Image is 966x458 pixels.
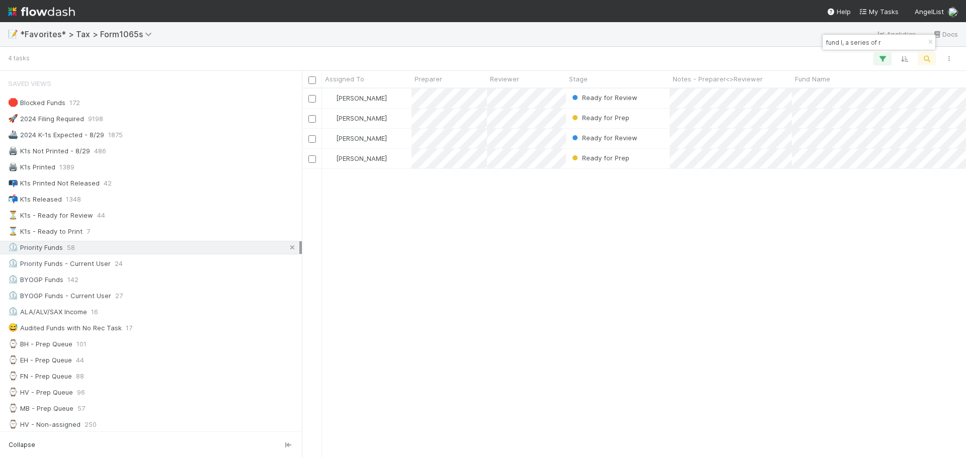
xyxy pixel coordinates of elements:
[336,154,387,162] span: [PERSON_NAME]
[8,339,18,348] span: ⌚
[582,134,637,142] span: Ready for Review
[8,225,83,238] div: K1s - Ready to Print
[582,94,637,102] span: Ready for Review
[8,113,84,125] div: 2024 Filing Required
[94,145,106,157] span: 486
[108,129,123,141] span: 1875
[85,418,97,431] span: 250
[8,211,18,219] span: ⏳
[490,74,519,84] span: Reviewer
[115,257,123,270] span: 24
[327,114,335,122] img: avatar_66854b90-094e-431f-b713-6ac88429a2b8.png
[77,386,85,399] span: 96
[8,145,90,157] div: K1s Not Printed - 8/29
[8,54,30,63] small: 4 tasks
[8,323,18,332] span: 😅
[126,322,132,334] span: 17
[8,195,18,203] span: 📬
[824,36,925,48] input: Search...
[876,28,916,40] a: Analytics
[336,114,387,122] span: [PERSON_NAME]
[8,370,72,383] div: FN - Prep Queue
[308,155,316,163] input: Toggle Row Selected
[415,74,442,84] span: Preparer
[308,95,316,103] input: Toggle Row Selected
[582,154,629,162] span: Ready for Prep
[8,129,104,141] div: 2024 K-1s Expected - 8/29
[8,388,18,396] span: ⌚
[8,372,18,380] span: ⌚
[8,243,18,251] span: ⏲️
[8,404,18,412] span: ⌚
[327,94,335,102] img: avatar_66854b90-094e-431f-b713-6ac88429a2b8.png
[8,259,18,267] span: ⏲️
[308,76,316,84] input: Toggle All Rows Selected
[8,97,65,109] div: Blocked Funds
[336,94,387,102] span: [PERSON_NAME]
[77,402,85,415] span: 57
[91,306,98,318] span: 16
[66,193,81,206] span: 1348
[932,28,958,40] a: Docs
[115,290,123,302] span: 27
[569,74,588,84] span: Stage
[827,7,851,17] div: Help
[8,162,18,171] span: 🖨️
[8,114,18,123] span: 🚀
[8,420,18,428] span: ⌚
[76,370,84,383] span: 88
[8,146,18,155] span: 🖨️
[8,130,18,139] span: 🚢
[308,135,316,143] input: Toggle Row Selected
[915,8,944,16] span: AngelList
[8,30,18,38] span: 📝
[8,418,80,431] div: HV - Non-assigned
[8,177,100,190] div: K1s Printed Not Released
[8,241,63,254] div: Priority Funds
[59,161,74,173] span: 1389
[8,322,122,334] div: Audited Funds with No Rec Task
[8,354,72,367] div: EH - Prep Queue
[8,193,62,206] div: K1s Released
[8,275,18,284] span: ⏲️
[795,74,830,84] span: Fund Name
[87,225,90,238] span: 7
[8,355,18,364] span: ⌚
[76,354,84,367] span: 44
[859,8,899,16] span: My Tasks
[88,113,103,125] span: 9198
[308,115,316,123] input: Toggle Row Selected
[8,307,18,316] span: ⏲️
[8,306,87,318] div: ALA/ALV/SAX Income
[327,154,335,162] img: avatar_66854b90-094e-431f-b713-6ac88429a2b8.png
[9,440,35,449] span: Collapse
[327,134,335,142] img: avatar_66854b90-094e-431f-b713-6ac88429a2b8.png
[8,386,73,399] div: HV - Prep Queue
[325,74,364,84] span: Assigned To
[673,74,763,84] span: Notes - Preparer<>Reviewer
[8,73,51,94] span: Saved Views
[8,161,55,173] div: K1s Printed
[76,338,87,350] span: 101
[336,134,387,142] span: [PERSON_NAME]
[8,291,18,300] span: ⏲️
[8,209,93,222] div: K1s - Ready for Review
[582,114,629,122] span: Ready for Prep
[8,98,18,107] span: 🛑
[8,290,111,302] div: BYOGP Funds - Current User
[8,402,73,415] div: MB - Prep Queue
[948,7,958,17] img: avatar_cfa6ccaa-c7d9-46b3-b608-2ec56ecf97ad.png
[8,273,63,286] div: BYOGP Funds
[8,227,18,235] span: ⌛
[20,29,157,39] span: *Favorites* > Tax > Form1065s
[8,257,111,270] div: Priority Funds - Current User
[8,3,75,20] img: logo-inverted-e16ddd16eac7371096b0.svg
[104,177,112,190] span: 42
[97,209,105,222] span: 44
[8,178,18,187] span: 📭
[67,273,78,286] span: 142
[69,97,80,109] span: 172
[8,338,72,350] div: BH - Prep Queue
[67,241,75,254] span: 58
